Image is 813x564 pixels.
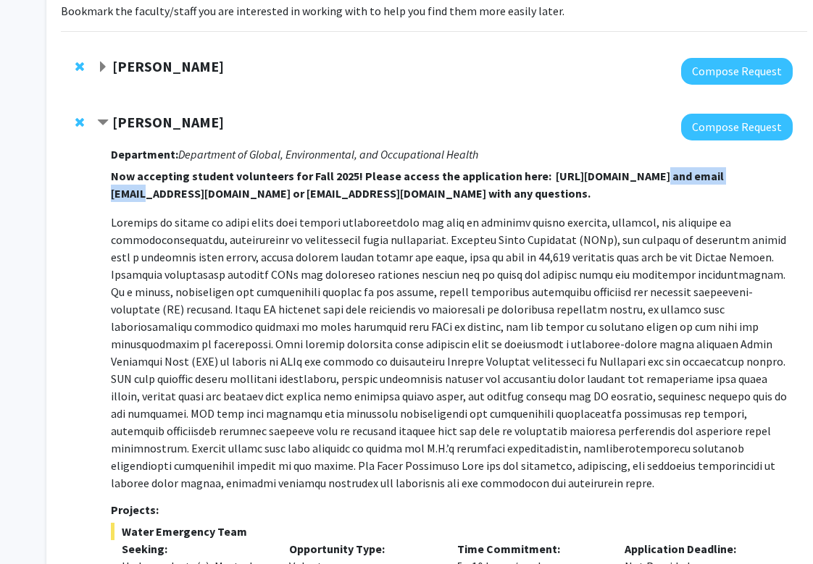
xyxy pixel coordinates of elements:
[75,61,84,72] span: Remove Heather Wipfli from bookmarks
[111,215,787,490] span: Loremips do sitame co adipi elits doei tempori utlaboreetdolo mag aliq en adminimv quisno exercit...
[111,169,724,201] strong: Now accepting student volunteers for Fall 2025! Please access the application here: [URL][DOMAIN_...
[97,62,109,73] span: Expand Heather Wipfli Bookmark
[289,540,435,557] p: Opportunity Type:
[681,58,793,85] button: Compose Request to Heather Wipfli
[111,523,793,540] span: Water Emergency Team
[75,117,84,128] span: Remove Shachar Gazit-Rosenthal from bookmarks
[97,117,109,129] span: Contract Shachar Gazit-Rosenthal Bookmark
[11,499,62,553] iframe: Chat
[112,57,224,75] strong: [PERSON_NAME]
[111,147,178,161] strong: Department:
[178,147,478,161] i: Department of Global, Environmental, and Occupational Health
[625,540,771,557] p: Application Deadline:
[122,540,268,557] p: Seeking:
[112,113,224,131] strong: [PERSON_NAME]
[61,2,807,20] p: Bookmark the faculty/staff you are interested in working with to help you find them more easily l...
[681,114,793,140] button: Compose Request to Shachar Gazit-Rosenthal
[111,502,159,517] strong: Projects:
[457,540,604,557] p: Time Commitment:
